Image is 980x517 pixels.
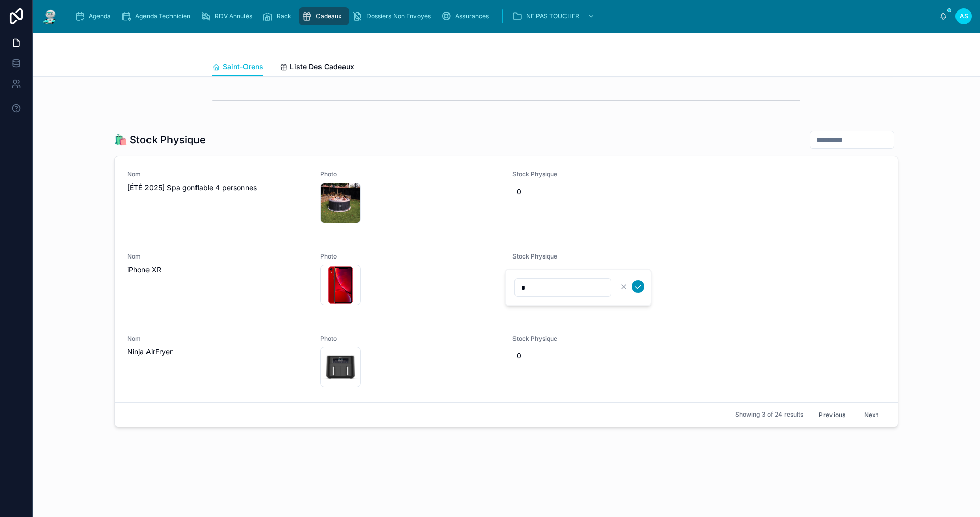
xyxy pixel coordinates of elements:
div: scrollable content [67,5,939,28]
span: Nom [127,334,308,343]
a: Liste Des Cadeaux [280,58,354,78]
span: Photo [320,334,501,343]
button: Previous [812,407,852,423]
span: Assurances [455,12,489,20]
span: 0 [517,187,689,197]
button: Next [857,407,886,423]
span: Agenda Technicien [135,12,190,20]
span: Liste Des Cadeaux [290,62,354,72]
span: Ninja AirFryer [127,347,308,357]
span: Rack [277,12,291,20]
a: RDV Annulés [198,7,259,25]
span: RDV Annulés [215,12,252,20]
a: Agenda [71,7,118,25]
span: Nom [127,252,308,261]
a: Cadeaux [299,7,349,25]
a: Saint-Orens [212,58,263,77]
span: Dossiers Non Envoyés [366,12,431,20]
span: Nom [127,170,308,178]
span: iPhone XR [127,265,308,275]
span: 0 [517,351,689,361]
span: Stock Physique [512,334,693,343]
span: [ÉTÉ 2025] Spa gonflable 4 personnes [127,183,308,193]
span: AS [960,12,968,20]
span: Photo [320,170,501,178]
span: Showing 3 of 24 results [735,410,803,419]
span: Stock Physique [512,252,693,261]
a: Rack [259,7,299,25]
span: Photo [320,252,501,261]
a: Agenda Technicien [118,7,198,25]
span: Agenda [89,12,111,20]
a: NE PAS TOUCHER [509,7,600,25]
img: App logo [41,8,59,24]
h1: 🛍️ Stock Physique [114,133,206,147]
span: Stock Physique [512,170,693,178]
a: Assurances [438,7,496,25]
span: NE PAS TOUCHER [526,12,579,20]
a: Dossiers Non Envoyés [349,7,438,25]
span: Saint-Orens [223,62,263,72]
span: Cadeaux [316,12,342,20]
